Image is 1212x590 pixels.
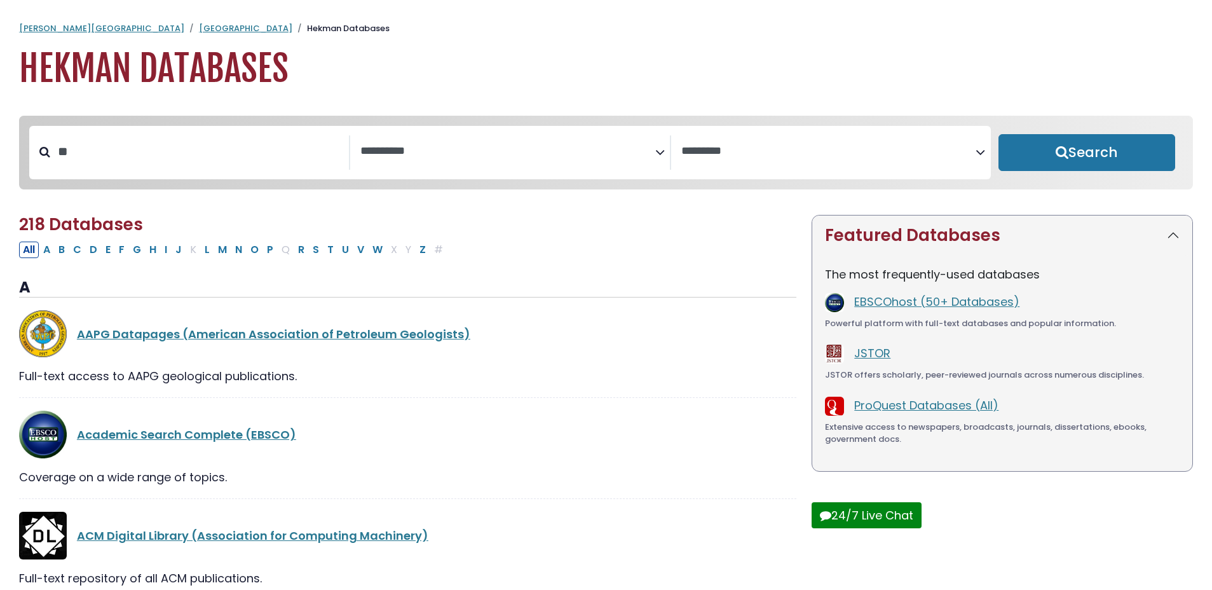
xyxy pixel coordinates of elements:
button: Filter Results H [146,242,160,258]
button: Filter Results S [309,242,323,258]
button: Filter Results O [247,242,262,258]
button: Filter Results U [338,242,353,258]
div: Full-text access to AAPG geological publications. [19,367,796,385]
div: Coverage on a wide range of topics. [19,469,796,486]
button: Filter Results V [353,242,368,258]
a: ACM Digital Library (Association for Computing Machinery) [77,528,428,544]
button: Filter Results R [294,242,308,258]
p: The most frequently-used databases [825,266,1180,283]
button: Filter Results M [214,242,231,258]
button: Filter Results D [86,242,101,258]
div: Full-text repository of all ACM publications. [19,570,796,587]
button: Filter Results B [55,242,69,258]
button: Filter Results J [172,242,186,258]
a: ProQuest Databases (All) [854,397,998,413]
button: Filter Results W [369,242,386,258]
button: Filter Results F [115,242,128,258]
button: Filter Results N [231,242,246,258]
button: Filter Results L [201,242,214,258]
button: Submit for Search Results [998,134,1176,171]
div: Alpha-list to filter by first letter of database name [19,241,448,257]
input: Search database by title or keyword [50,141,349,162]
div: JSTOR offers scholarly, peer-reviewed journals across numerous disciplines. [825,369,1180,381]
button: Filter Results P [263,242,277,258]
button: Filter Results A [39,242,54,258]
nav: Search filters [19,116,1193,189]
a: EBSCOhost (50+ Databases) [854,294,1019,310]
button: 24/7 Live Chat [812,502,922,528]
h1: Hekman Databases [19,48,1193,90]
textarea: Search [360,145,655,158]
button: Filter Results I [161,242,171,258]
span: 218 Databases [19,213,143,236]
button: Filter Results C [69,242,85,258]
a: [PERSON_NAME][GEOGRAPHIC_DATA] [19,22,184,34]
a: JSTOR [854,345,890,361]
a: AAPG Datapages (American Association of Petroleum Geologists) [77,326,470,342]
h3: A [19,278,796,298]
button: Featured Databases [812,216,1192,256]
textarea: Search [681,145,976,158]
button: All [19,242,39,258]
div: Extensive access to newspapers, broadcasts, journals, dissertations, ebooks, government docs. [825,421,1180,446]
button: Filter Results Z [416,242,430,258]
a: Academic Search Complete (EBSCO) [77,427,296,442]
li: Hekman Databases [292,22,390,35]
button: Filter Results E [102,242,114,258]
nav: breadcrumb [19,22,1193,35]
div: Powerful platform with full-text databases and popular information. [825,317,1180,330]
button: Filter Results T [323,242,337,258]
button: Filter Results G [129,242,145,258]
a: [GEOGRAPHIC_DATA] [199,22,292,34]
